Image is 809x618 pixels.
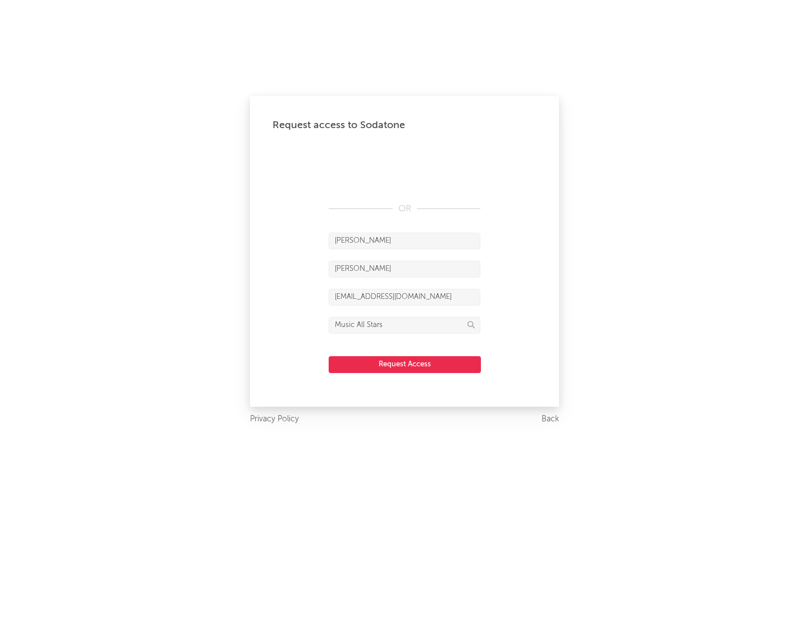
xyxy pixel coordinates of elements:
input: Email [329,289,480,306]
button: Request Access [329,356,481,373]
input: First Name [329,233,480,249]
input: Division [329,317,480,334]
input: Last Name [329,261,480,278]
div: Request access to Sodatone [272,119,537,132]
div: OR [329,202,480,216]
a: Back [542,412,559,426]
a: Privacy Policy [250,412,299,426]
